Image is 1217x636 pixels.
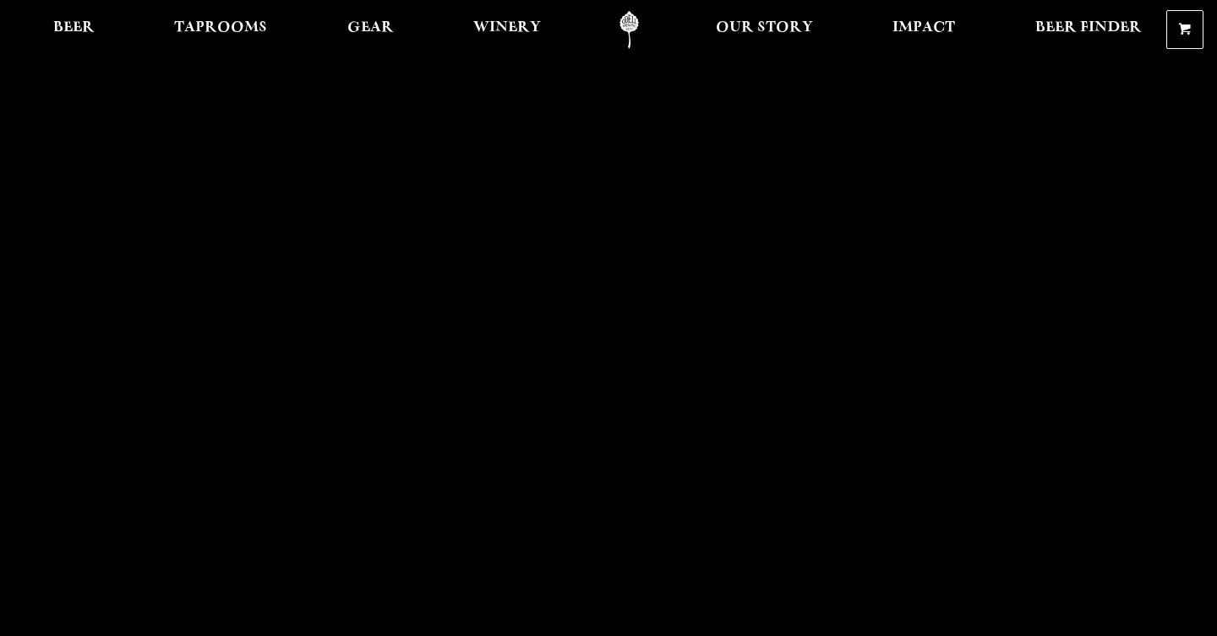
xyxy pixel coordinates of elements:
span: Gear [347,21,394,35]
span: Winery [473,21,541,35]
a: Beer Finder [1024,11,1153,49]
span: Beer [53,21,95,35]
a: Taprooms [163,11,278,49]
a: Gear [336,11,405,49]
a: Our Story [705,11,824,49]
a: Beer [42,11,106,49]
span: Our Story [716,21,813,35]
span: Impact [892,21,955,35]
a: Winery [462,11,552,49]
a: Impact [881,11,966,49]
span: Beer Finder [1035,21,1142,35]
span: Taprooms [174,21,267,35]
a: Odell Home [598,11,661,49]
